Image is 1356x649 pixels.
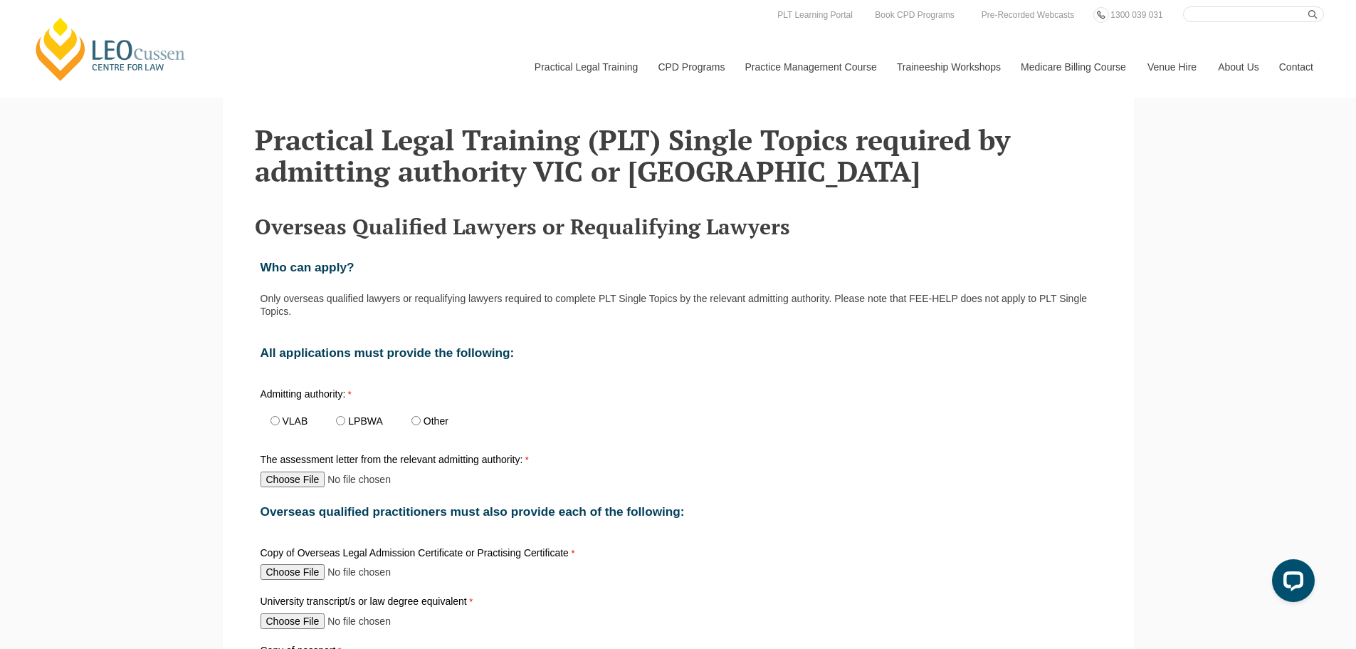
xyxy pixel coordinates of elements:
[261,596,477,610] label: University transcript/s or law degree equivalent
[261,548,579,561] label: Copy of Overseas Legal Admission Certificate or Practising Certificate
[348,416,383,426] label: LPBWA
[886,36,1010,98] a: Traineeship Workshops
[261,455,532,468] label: The assessment letter from the relevant admitting authority:
[647,36,734,98] a: CPD Programs
[283,416,308,426] label: VLAB
[32,16,189,83] a: [PERSON_NAME] Centre for Law
[1268,36,1324,98] a: Contact
[255,215,1102,239] h3: Overseas Qualified Lawyers or Requalifying Lawyers
[774,7,856,23] a: PLT Learning Portal
[1010,36,1137,98] a: Medicare Billing Course
[261,389,474,403] label: Admitting authority:
[1261,554,1320,613] iframe: LiveChat chat widget
[1110,10,1162,20] span: 1300 039 031
[261,261,1096,274] h2: Who can apply?
[261,472,449,487] input: The assessment letter from the relevant admitting authority:
[1137,36,1207,98] a: Venue Hire
[871,7,957,23] a: Book CPD Programs
[261,346,1096,360] h2: All applications must provide the following:
[261,564,449,580] input: Copy of Overseas Legal Admission Certificate or Practising Certificate
[261,292,1096,318] p: Only overseas qualified lawyers or requalifying lawyers required to complete PLT Single Topics by...
[261,613,449,629] input: University transcript/s or law degree equivalent
[255,124,1102,187] h2: Practical Legal Training (PLT) Single Topics required by admitting authority VIC or [GEOGRAPHIC_D...
[1207,36,1268,98] a: About Us
[261,505,1096,519] h2: Overseas qualified practitioners must also provide each of the following:
[978,7,1078,23] a: Pre-Recorded Webcasts
[524,36,648,98] a: Practical Legal Training
[735,36,886,98] a: Practice Management Course
[424,416,448,426] label: Other
[1107,7,1166,23] a: 1300 039 031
